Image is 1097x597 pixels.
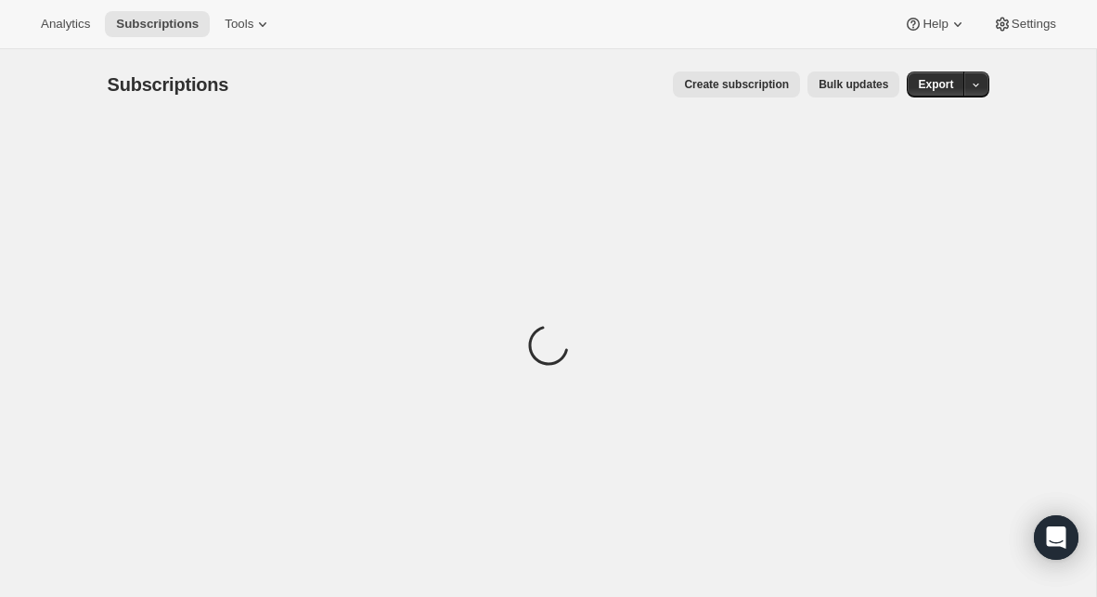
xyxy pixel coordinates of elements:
[907,71,964,97] button: Export
[982,11,1067,37] button: Settings
[807,71,899,97] button: Bulk updates
[673,71,800,97] button: Create subscription
[923,17,948,32] span: Help
[819,77,888,92] span: Bulk updates
[1034,515,1078,560] div: Open Intercom Messenger
[918,77,953,92] span: Export
[684,77,789,92] span: Create subscription
[225,17,253,32] span: Tools
[108,74,229,95] span: Subscriptions
[213,11,283,37] button: Tools
[41,17,90,32] span: Analytics
[1012,17,1056,32] span: Settings
[116,17,199,32] span: Subscriptions
[105,11,210,37] button: Subscriptions
[893,11,977,37] button: Help
[30,11,101,37] button: Analytics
